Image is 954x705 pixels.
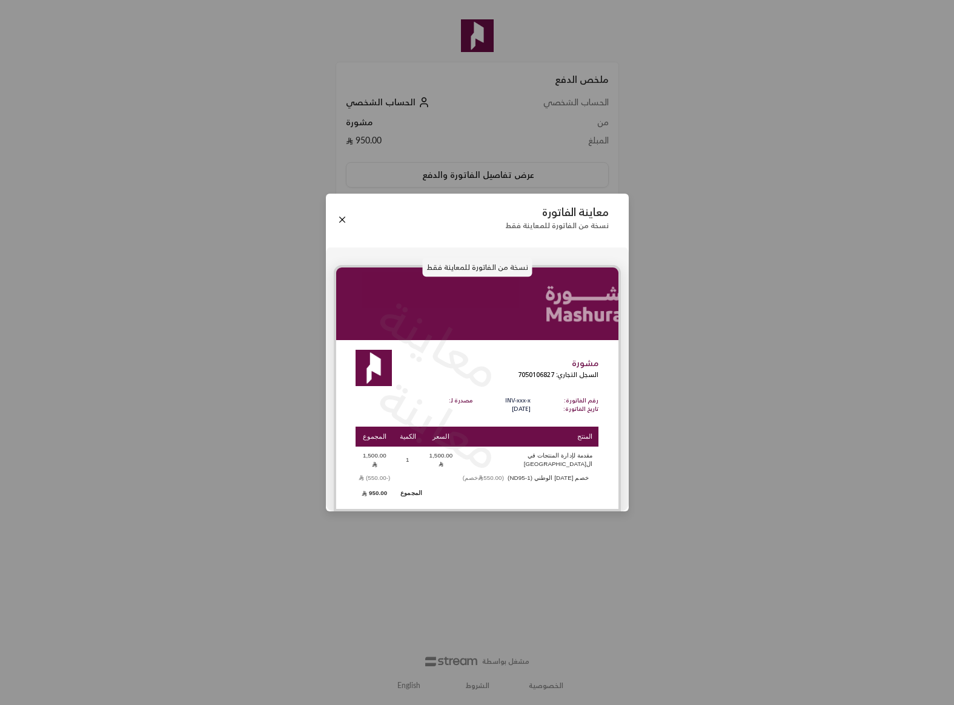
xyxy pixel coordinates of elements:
[457,474,592,481] span: خصم [DATE] الوطني (ND95-1)
[460,448,598,473] td: مقدمة لإدارة المنتجات في ال[GEOGRAPHIC_DATA]
[356,350,392,386] img: Logo
[336,267,618,340] img: Linkedin%20Banner%20-%20Mashurah%20%283%29_mwsyu.png
[359,474,390,481] span: (-550.00)
[463,474,504,481] span: (550.00 خصم)
[505,206,609,219] p: معاينة الفاتورة
[563,396,598,405] p: رقم الفاتورة:
[394,487,422,499] td: المجموع
[422,258,532,277] p: نسخة من الفاتورة للمعاينة فقط
[366,361,515,488] p: معاينة
[356,425,598,500] table: Products
[356,427,394,447] th: المجموع
[356,487,394,499] td: 950.00
[563,405,598,414] p: تاريخ الفاتورة:
[505,405,531,414] p: [DATE]
[505,221,609,230] p: نسخة من الفاتورة للمعاينة فقط
[518,357,598,370] p: مشورة
[518,370,598,380] p: السجل التجاري: 7050106827
[505,396,531,405] p: INV-xxx-x
[356,448,394,473] td: 1,500.00
[460,427,598,447] th: المنتج
[402,456,414,464] span: 1
[336,213,349,226] button: Close
[366,279,515,407] p: معاينة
